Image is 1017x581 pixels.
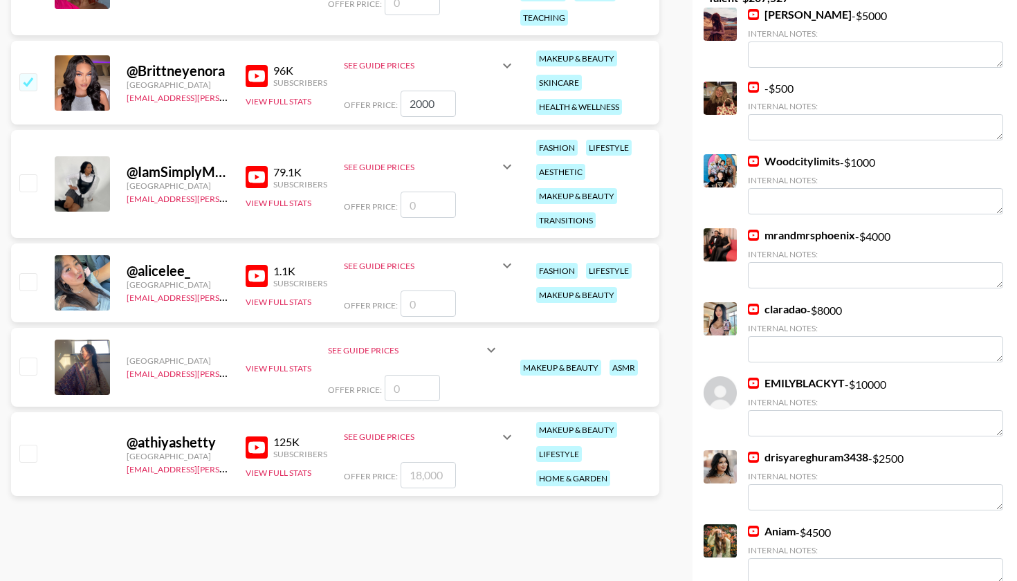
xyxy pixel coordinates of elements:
[748,9,759,20] img: YouTube
[748,452,759,463] img: YouTube
[127,356,229,366] div: [GEOGRAPHIC_DATA]
[536,287,617,303] div: makeup & beauty
[401,290,456,317] input: 0
[273,64,327,77] div: 96K
[536,50,617,66] div: makeup & beauty
[246,363,311,373] button: View Full Stats
[748,545,1003,555] div: Internal Notes:
[246,198,311,208] button: View Full Stats
[344,150,515,183] div: See Guide Prices
[127,279,229,290] div: [GEOGRAPHIC_DATA]
[748,228,855,242] a: mrandmrsphoenix
[401,462,456,488] input: 18,000
[748,8,852,21] a: [PERSON_NAME]
[748,249,1003,259] div: Internal Notes:
[246,96,311,107] button: View Full Stats
[748,450,1003,510] div: - $ 2500
[536,188,617,204] div: makeup & beauty
[586,263,632,279] div: lifestyle
[401,192,456,218] input: 0
[273,165,327,179] div: 79.1K
[520,360,601,376] div: makeup & beauty
[127,90,331,103] a: [EMAIL_ADDRESS][PERSON_NAME][DOMAIN_NAME]
[536,99,622,115] div: health & wellness
[127,163,229,181] div: @ IamSimplyMorgan
[273,278,327,288] div: Subscribers
[127,434,229,451] div: @ athiyashetty
[748,175,1003,185] div: Internal Notes:
[328,333,500,367] div: See Guide Prices
[536,140,578,156] div: fashion
[610,360,638,376] div: asmr
[748,154,1003,214] div: - $ 1000
[748,154,840,168] a: Woodcitylimits
[127,366,331,379] a: [EMAIL_ADDRESS][PERSON_NAME][DOMAIN_NAME]
[748,524,796,538] a: Aniam
[748,304,759,315] img: YouTube
[748,376,1003,436] div: - $ 10000
[273,179,327,190] div: Subscribers
[536,164,585,180] div: aesthetic
[748,302,807,316] a: claradao
[536,212,596,228] div: transitions
[748,526,759,537] img: YouTube
[344,421,515,454] div: See Guide Prices
[748,28,1003,39] div: Internal Notes:
[273,77,327,88] div: Subscribers
[748,302,1003,362] div: - $ 8000
[748,471,1003,481] div: Internal Notes:
[748,323,1003,333] div: Internal Notes:
[344,432,499,442] div: See Guide Prices
[748,230,759,241] img: YouTube
[536,263,578,279] div: fashion
[344,49,515,82] div: See Guide Prices
[273,449,327,459] div: Subscribers
[586,140,632,156] div: lifestyle
[536,422,617,438] div: makeup & beauty
[273,435,327,449] div: 125K
[748,101,1003,111] div: Internal Notes:
[344,60,499,71] div: See Guide Prices
[127,451,229,461] div: [GEOGRAPHIC_DATA]
[246,265,268,287] img: YouTube
[246,436,268,459] img: YouTube
[344,300,398,311] span: Offer Price:
[328,385,382,395] span: Offer Price:
[401,91,456,117] input: 0
[344,201,398,212] span: Offer Price:
[246,65,268,87] img: YouTube
[536,75,582,91] div: skincare
[748,156,759,167] img: YouTube
[748,397,1003,407] div: Internal Notes:
[536,470,610,486] div: home & garden
[748,376,845,390] a: EMILYBLACKYT
[748,8,1003,68] div: - $ 5000
[273,264,327,278] div: 1.1K
[748,378,759,389] img: YouTube
[748,228,1003,288] div: - $ 4000
[344,471,398,481] span: Offer Price:
[536,446,582,462] div: lifestyle
[127,461,331,474] a: [EMAIL_ADDRESS][PERSON_NAME][DOMAIN_NAME]
[344,100,398,110] span: Offer Price:
[127,290,331,303] a: [EMAIL_ADDRESS][PERSON_NAME][DOMAIN_NAME]
[748,82,1003,140] div: - $ 500
[520,10,568,26] div: teaching
[748,82,759,93] img: YouTube
[344,261,499,271] div: See Guide Prices
[748,450,868,464] a: drisyareghuram3438
[127,181,229,191] div: [GEOGRAPHIC_DATA]
[344,249,515,282] div: See Guide Prices
[246,468,311,478] button: View Full Stats
[385,375,440,401] input: 0
[246,297,311,307] button: View Full Stats
[328,345,483,356] div: See Guide Prices
[344,162,499,172] div: See Guide Prices
[127,191,331,204] a: [EMAIL_ADDRESS][PERSON_NAME][DOMAIN_NAME]
[127,262,229,279] div: @ alicelee_
[127,80,229,90] div: [GEOGRAPHIC_DATA]
[246,166,268,188] img: YouTube
[127,62,229,80] div: @ Brittneyenora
